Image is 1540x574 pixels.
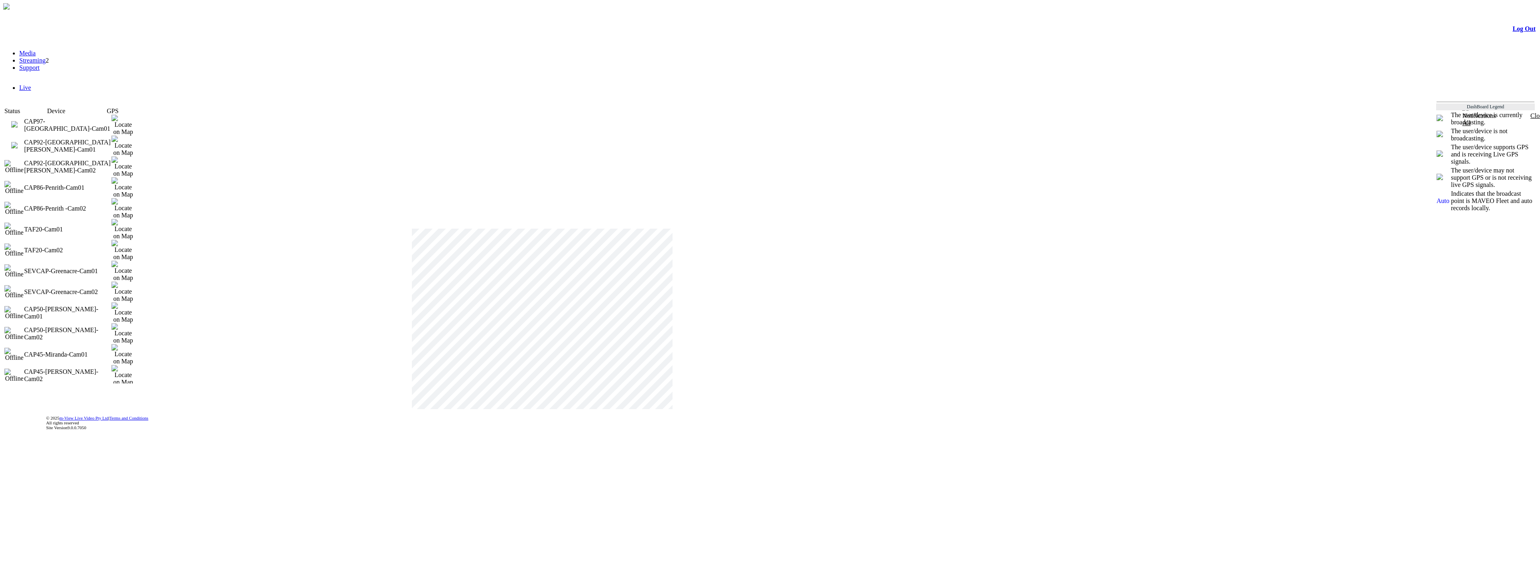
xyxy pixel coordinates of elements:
[46,57,49,64] span: 2
[46,416,1536,430] div: © 2025 | All rights reserved
[1437,150,1443,157] img: crosshair_blue.png
[24,240,111,261] td: TAF20-Cam02
[1513,25,1536,32] a: Log Out
[24,323,111,344] td: CAP50-Hornsby-Cam02
[111,302,135,323] img: Locate on Map
[4,202,24,215] img: Offline
[412,229,673,409] div: Video Player
[11,142,18,148] img: miniPlay.png
[111,198,135,219] img: Locate on Map
[1437,115,1443,121] img: miniPlay.png
[19,64,40,71] a: Support
[1451,143,1535,166] td: The user/device supports GPS and is receiving Live GPS signals.
[111,261,135,282] img: Locate on Map
[4,327,24,341] img: Offline
[111,156,135,177] img: Locate on Map
[111,282,135,302] img: Locate on Map
[4,348,24,361] img: Offline
[1437,174,1443,180] img: crosshair_gray.png
[4,107,47,115] td: Status
[1350,105,1446,111] span: Welcome, [PERSON_NAME] (General User)
[24,115,111,136] td: CAP97-Huntingwood-Cam01
[1437,197,1449,204] span: Auto
[8,411,41,434] img: DigiCert Secured Site Seal
[24,365,111,386] td: CAP45-Miranda-Cam02
[24,219,111,240] td: TAF20-Cam01
[1451,190,1535,212] td: Indicates that the broadcast point is MAVEO Fleet and auto records locally.
[59,416,109,420] a: m-View Live Video Pty Ltd
[111,219,135,240] img: Locate on Map
[1437,131,1443,137] img: miniNoPlay.png
[4,160,24,174] img: Offline
[111,365,135,386] img: Locate on Map
[19,84,31,91] a: Live
[24,344,111,365] td: CAP45-Miranda-Cam01
[24,136,111,156] td: CAP92-St Andrews-Cam01
[19,57,46,64] a: Streaming
[111,344,135,365] img: Locate on Map
[11,121,18,128] img: miniPlay.png
[4,285,24,299] img: Offline
[109,416,148,420] a: Terms and Conditions
[24,156,111,177] td: CAP92-St Andrews-Cam02
[1451,111,1535,126] td: The user/device is currently broadcasting.
[111,323,135,344] img: Locate on Map
[24,261,111,282] td: SEVCAP-Greenacre-Cam01
[11,122,18,129] a: 0 viewers
[111,115,135,136] img: Locate on Map
[111,136,135,156] img: Locate on Map
[3,3,10,10] img: arrow-3.png
[47,107,97,115] td: Device
[1451,166,1535,189] td: The user/device may not support GPS or is not receiving live GPS signals.
[4,369,24,382] img: Offline
[1451,127,1535,142] td: The user/device is not broadcasting.
[46,425,1536,430] div: Site Version
[1436,103,1535,110] td: DashBoard Legend
[67,425,86,430] span: 9.0.0.7050
[4,306,24,320] img: Offline
[11,143,18,150] a: 0 viewers
[4,243,24,257] img: Offline
[19,50,36,57] a: Media
[24,282,111,302] td: SEVCAP-Greenacre-Cam02
[111,177,135,198] img: Locate on Map
[4,264,24,278] img: Offline
[24,198,111,219] td: CAP86-Penrith -Cam02
[111,240,135,261] img: Locate on Map
[24,177,111,198] td: CAP86-Penrith-Cam01
[24,302,111,323] td: CAP50-Hornsby-Cam01
[4,181,24,195] img: Offline
[4,223,24,236] img: Offline
[97,107,129,115] td: GPS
